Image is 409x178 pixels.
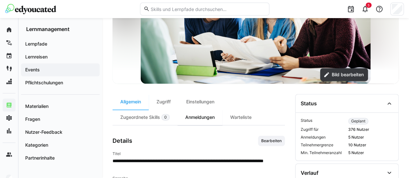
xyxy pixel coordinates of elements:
[301,127,346,132] span: Zugriff für
[178,94,222,110] div: Einstellungen
[113,151,285,156] h4: Titel
[113,110,178,125] div: Zugeordnete Skills
[178,110,222,125] div: Anmeldungen
[113,94,149,110] div: Allgemein
[261,138,282,143] span: Bearbeiten
[331,71,365,78] span: Bild bearbeiten
[301,170,318,176] div: Verlauf
[348,127,393,132] span: 376 Nutzer
[150,6,265,12] input: Skills und Lernpfade durchsuchen…
[301,118,346,124] span: Status
[351,119,365,124] span: Geplant
[258,136,285,146] button: Bearbeiten
[149,94,178,110] div: Zugriff
[164,115,167,120] span: 0
[301,100,317,107] div: Status
[301,142,346,148] span: Teilnehmergrenze
[222,110,259,125] div: Warteliste
[320,68,368,81] button: Bild bearbeiten
[301,135,346,140] span: Anmeldungen
[348,135,393,140] span: 5 Nutzer
[301,150,346,155] span: Min. Teilnehmeranzahl
[368,3,370,7] span: 5
[348,142,393,148] span: 10 Nutzer
[113,137,132,144] h3: Details
[348,150,393,155] span: 5 Nutzer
